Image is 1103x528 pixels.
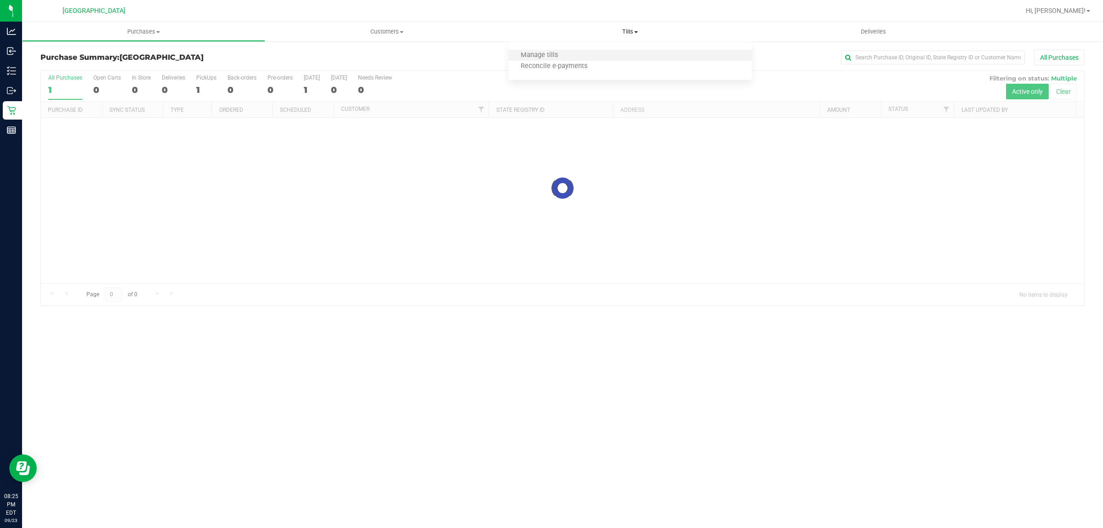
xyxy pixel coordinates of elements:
[4,517,18,524] p: 09/23
[508,63,600,70] span: Reconcile e-payments
[9,454,37,482] iframe: Resource center
[40,53,388,62] h3: Purchase Summary:
[508,22,751,41] a: Tills Manage tills Reconcile e-payments
[119,53,204,62] span: [GEOGRAPHIC_DATA]
[7,27,16,36] inline-svg: Analytics
[848,28,898,36] span: Deliveries
[63,7,125,15] span: [GEOGRAPHIC_DATA]
[7,86,16,95] inline-svg: Outbound
[7,106,16,115] inline-svg: Retail
[508,28,751,36] span: Tills
[508,52,570,59] span: Manage tills
[7,66,16,75] inline-svg: Inventory
[23,28,265,36] span: Purchases
[4,492,18,517] p: 08:25 PM EDT
[752,22,995,41] a: Deliveries
[1034,50,1085,65] button: All Purchases
[7,46,16,56] inline-svg: Inbound
[265,22,508,41] a: Customers
[266,28,508,36] span: Customers
[1026,7,1086,14] span: Hi, [PERSON_NAME]!
[7,126,16,135] inline-svg: Reports
[841,51,1025,64] input: Search Purchase ID, Original ID, State Registry ID or Customer Name...
[22,22,265,41] a: Purchases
